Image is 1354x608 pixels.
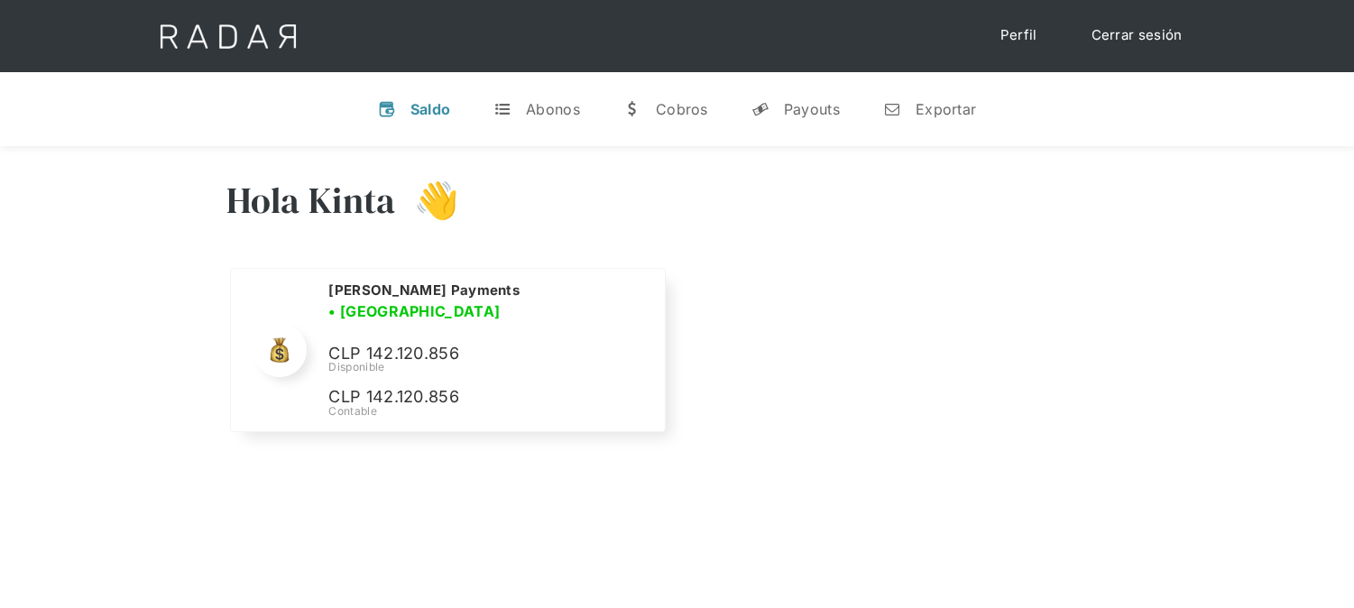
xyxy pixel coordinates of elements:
[623,100,641,118] div: w
[396,178,459,223] h3: 👋
[982,18,1055,53] a: Perfil
[328,359,642,375] div: Disponible
[410,100,451,118] div: Saldo
[328,341,599,367] p: CLP 142.120.856
[226,178,396,223] h3: Hola Kinta
[656,100,708,118] div: Cobros
[1073,18,1201,53] a: Cerrar sesión
[378,100,396,118] div: v
[916,100,976,118] div: Exportar
[328,300,500,322] h3: • [GEOGRAPHIC_DATA]
[493,100,511,118] div: t
[328,384,599,410] p: CLP 142.120.856
[526,100,580,118] div: Abonos
[784,100,840,118] div: Payouts
[328,281,520,299] h2: [PERSON_NAME] Payments
[883,100,901,118] div: n
[751,100,769,118] div: y
[328,403,642,419] div: Contable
